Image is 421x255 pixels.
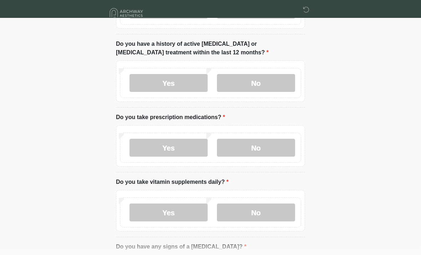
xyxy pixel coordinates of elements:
[130,139,208,157] label: Yes
[217,203,295,221] label: No
[130,203,208,221] label: Yes
[116,113,225,122] label: Do you take prescription medications?
[116,242,247,251] label: Do you have any signs of a [MEDICAL_DATA]?
[116,178,229,186] label: Do you take vitamin supplements daily?
[217,74,295,92] label: No
[130,74,208,92] label: Yes
[116,40,305,57] label: Do you have a history of active [MEDICAL_DATA] or [MEDICAL_DATA] treatment within the last 12 mon...
[217,139,295,157] label: No
[109,5,144,20] img: Archway Aesthetics Logo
